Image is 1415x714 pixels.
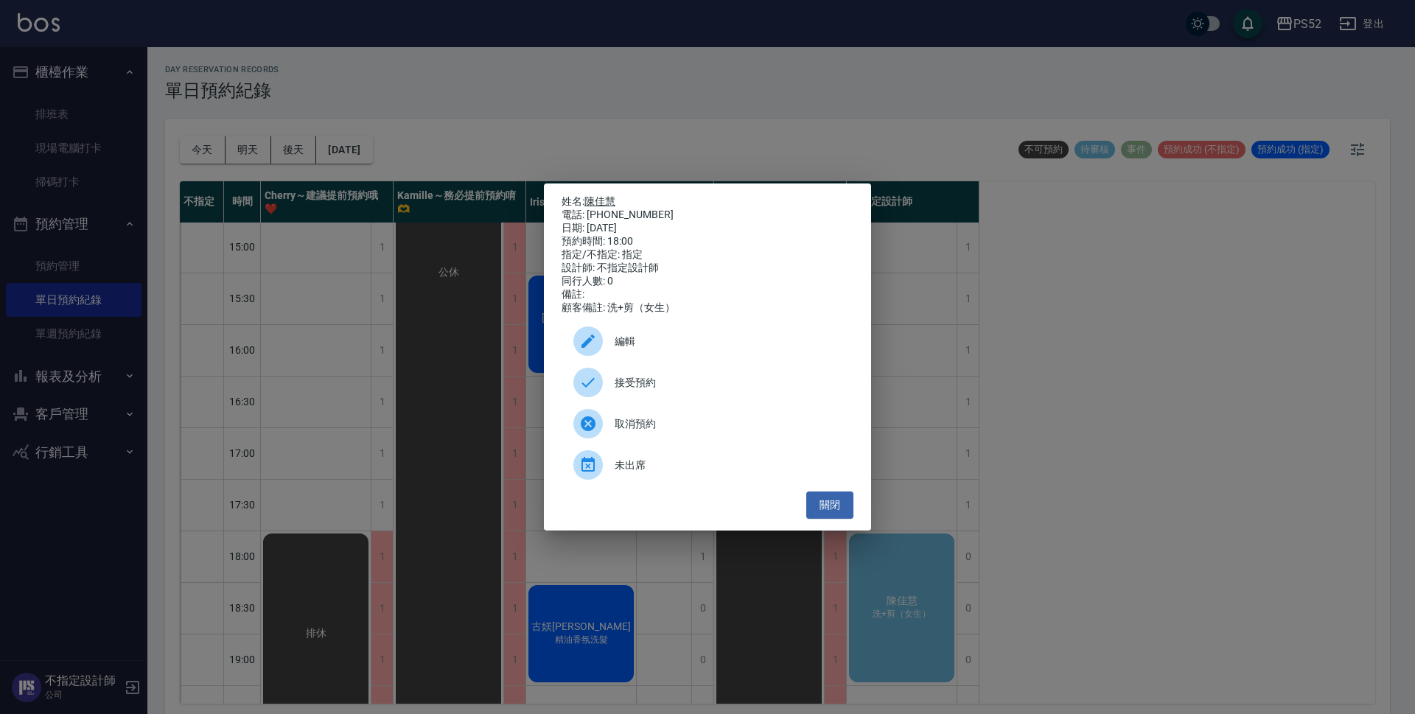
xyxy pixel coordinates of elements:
[806,491,853,519] button: 關閉
[615,375,842,391] span: 接受預約
[615,416,842,432] span: 取消預約
[562,403,853,444] div: 取消預約
[562,288,853,301] div: 備註:
[562,301,853,315] div: 顧客備註: 洗+剪（女生）
[562,248,853,262] div: 指定/不指定: 指定
[562,262,853,275] div: 設計師: 不指定設計師
[562,444,853,486] div: 未出席
[562,235,853,248] div: 預約時間: 18:00
[562,222,853,235] div: 日期: [DATE]
[562,195,853,209] p: 姓名:
[562,209,853,222] div: 電話: [PHONE_NUMBER]
[562,362,853,403] div: 接受預約
[562,275,853,288] div: 同行人數: 0
[562,321,853,362] div: 編輯
[615,334,842,349] span: 編輯
[615,458,842,473] span: 未出席
[584,195,615,207] a: 陳佳慧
